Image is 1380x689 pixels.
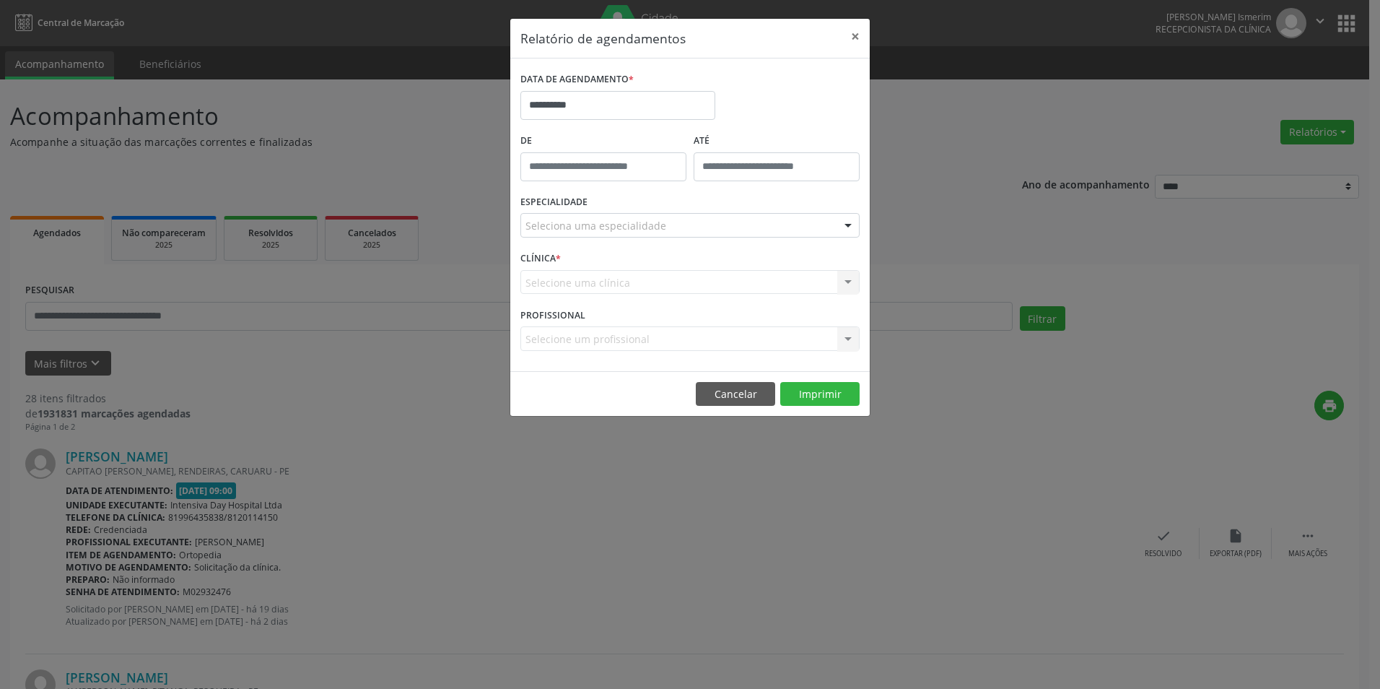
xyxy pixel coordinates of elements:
button: Cancelar [696,382,775,407]
label: ATÉ [694,130,860,152]
button: Close [841,19,870,54]
h5: Relatório de agendamentos [520,29,686,48]
label: De [520,130,686,152]
label: DATA DE AGENDAMENTO [520,69,634,91]
label: CLÍNICA [520,248,561,270]
span: Seleciona uma especialidade [525,218,666,233]
button: Imprimir [780,382,860,407]
label: ESPECIALIDADE [520,191,588,214]
label: PROFISSIONAL [520,304,585,326]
